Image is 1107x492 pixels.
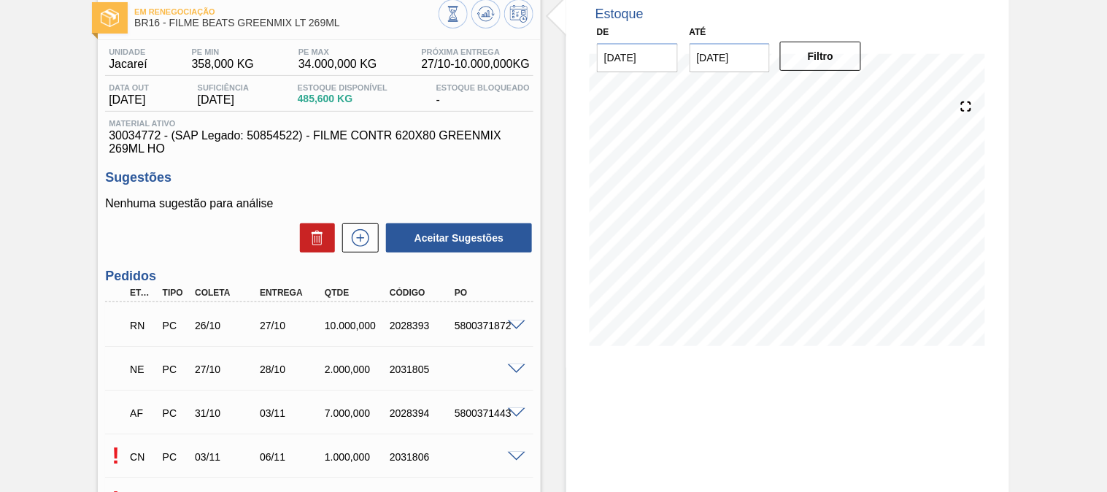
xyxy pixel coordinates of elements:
div: - [433,83,533,107]
div: 2.000,000 [321,364,393,375]
span: Estoque Bloqueado [436,83,530,92]
div: 27/10/2025 [256,320,328,331]
div: Pedido em Negociação Emergencial [126,353,158,385]
label: Até [690,27,706,37]
div: Aceitar Sugestões [379,222,533,254]
img: Ícone [101,9,119,27]
span: PE MIN [192,47,254,56]
h3: Sugestões [105,170,533,185]
span: Material ativo [109,119,530,128]
span: 358,000 KG [192,58,254,71]
div: Etapa [126,288,158,298]
div: 26/10/2025 [191,320,263,331]
div: Coleta [191,288,263,298]
div: Estoque [595,7,644,22]
div: Tipo [159,288,191,298]
span: 485,600 KG [298,93,387,104]
div: 7.000,000 [321,407,393,419]
div: Pedido de Compra [159,320,191,331]
span: 30034772 - (SAP Legado: 50854522) - FILME CONTR 620X80 GREENMIX 269ML HO [109,129,530,155]
div: 28/10/2025 [256,364,328,375]
div: Pedido de Compra [159,451,191,463]
span: Suficiência [198,83,249,92]
div: 2031806 [386,451,458,463]
p: Pendente de aceite [105,442,126,469]
div: Pedido de Compra [159,407,191,419]
div: Aguardando Faturamento [126,397,158,429]
p: CN [130,451,155,463]
span: Próxima Entrega [421,47,530,56]
button: Aceitar Sugestões [386,223,532,253]
span: PE MAX [298,47,377,56]
div: 2028394 [386,407,458,419]
div: 03/11/2025 [191,451,263,463]
span: 34.000,000 KG [298,58,377,71]
label: De [597,27,609,37]
input: dd/mm/yyyy [597,43,678,72]
div: 1.000,000 [321,451,393,463]
div: 06/11/2025 [256,451,328,463]
div: 03/11/2025 [256,407,328,419]
div: 10.000,000 [321,320,393,331]
div: Em renegociação [126,310,158,342]
div: Composição de Carga em Negociação [126,441,158,473]
div: 2031805 [386,364,458,375]
span: 27/10 - 10.000,000 KG [421,58,530,71]
p: AF [130,407,155,419]
div: PO [451,288,522,298]
div: 27/10/2025 [191,364,263,375]
span: Em renegociação [134,7,439,16]
p: RN [130,320,155,331]
span: Jacareí [109,58,147,71]
div: 5800371443 [451,407,522,419]
span: [DATE] [198,93,249,107]
div: Excluir Sugestões [293,223,335,253]
div: Nova sugestão [335,223,379,253]
p: Nenhuma sugestão para análise [105,197,533,210]
div: Pedido de Compra [159,364,191,375]
span: Estoque Disponível [298,83,387,92]
input: dd/mm/yyyy [690,43,771,72]
h3: Pedidos [105,269,533,284]
div: 2028393 [386,320,458,331]
span: BR16 - FILME BEATS GREENMIX LT 269ML [134,18,439,28]
div: 31/10/2025 [191,407,263,419]
span: Unidade [109,47,147,56]
div: Entrega [256,288,328,298]
span: [DATE] [109,93,149,107]
div: Qtde [321,288,393,298]
p: NE [130,364,155,375]
button: Filtro [780,42,861,71]
div: Código [386,288,458,298]
span: Data out [109,83,149,92]
div: 5800371872 [451,320,522,331]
